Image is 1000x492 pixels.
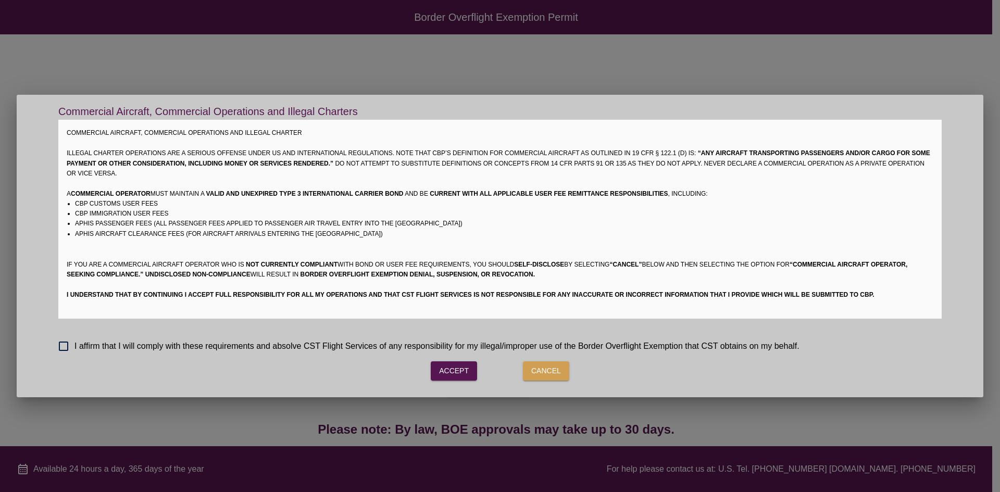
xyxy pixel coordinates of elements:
[17,95,983,120] h2: Commercial Aircraft, Commercial Operations and Illegal Charters
[75,219,933,229] li: APHIS passenger fees (all passenger fees applied to passenger air travel entry into the [GEOGRAPH...
[74,340,799,352] span: I affirm that I will comply with these requirements and absolve CST Flight Services of any respon...
[67,260,933,280] p: If you are a Commercial Aircraft Operator who is with bond or user fee requirements, you should b...
[75,209,933,219] li: CBP immigration user fees
[523,361,569,381] button: Cancel
[75,229,933,239] li: APHIS aircraft clearance fees (for aircraft arrivals entering the [GEOGRAPHIC_DATA])
[514,261,564,268] strong: self-disclose
[67,189,933,249] p: A must maintain a and be , including:
[430,190,668,197] strong: current with all applicable user fee remittance responsibilities
[67,148,933,179] p: Illegal charter operations are a serious offense under US and International Regulations. Note tha...
[145,271,251,278] strong: Undisclosed non-compliance
[431,361,477,381] button: Accept
[67,291,874,298] strong: I understand that by continuing I accept full responsibility for all my operations and that CST F...
[609,261,642,268] strong: “CANCEL”
[206,190,404,197] strong: valid and unexpired Type 3 International Carrier Bond
[67,149,930,167] span: “Any aircraft transporting passengers and/or cargo for some payment or other consideration, inclu...
[301,271,535,278] strong: border overflight exemption denial, suspension, or revocation.
[246,261,337,268] strong: not currently compliant
[67,128,933,138] p: COMMERCIAL AIRCRAFT, COMMERCIAL OPERATIONS AND ILLEGAL CHARTER
[71,190,151,197] strong: Commercial Operator
[75,199,933,209] li: CBP customs user fees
